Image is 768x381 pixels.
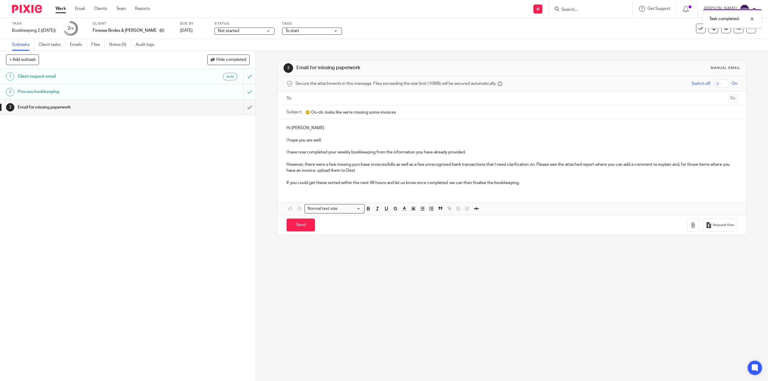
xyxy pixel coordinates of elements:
div: 3 [6,103,14,112]
img: svg%3E [740,4,749,14]
p: Task completed. [709,16,739,22]
button: Hide completed [207,55,250,65]
a: Audit logs [136,39,159,51]
span: Hide completed [216,58,246,62]
p: I have now completed your weekly bookkeeping from the information you have already provided. [286,149,737,155]
div: Bookkeeping 2 (Tuesday) [12,28,56,34]
label: Due by [180,21,207,26]
div: Search for option [304,204,364,213]
small: /3 [70,27,73,30]
div: Auto [223,73,237,80]
div: 2 [67,25,73,32]
button: Cc [728,94,737,103]
h1: Client request email [18,72,164,81]
a: Team [116,6,126,12]
label: Subject: [286,109,302,115]
label: Client [93,21,172,26]
input: Send [286,219,315,231]
a: Work [55,6,66,12]
a: Notes (0) [109,39,131,51]
label: Status [214,21,274,26]
div: 3 [283,63,293,73]
span: To start [285,29,299,33]
input: Search for option [339,206,361,212]
button: + Add subtask [6,55,39,65]
p: However, there were a few missing purchase invoices/bills as well as a few unrecognised bank tran... [286,162,737,174]
label: Tags [282,21,342,26]
a: Client tasks [39,39,65,51]
div: 2 [6,88,14,96]
span: Switch off [691,81,710,87]
h1: Process bookkeeping [18,87,164,96]
h1: Email for missing paperwork [18,103,164,112]
p: Finesse Brides & [PERSON_NAME] Ltd [93,28,157,34]
div: Manual email [711,66,740,70]
span: Not started [218,29,239,33]
a: Emails [70,39,87,51]
a: Clients [94,6,107,12]
a: Email [75,6,85,12]
span: Request files [713,223,734,228]
span: [DATE] [180,28,193,33]
span: Normal text size [306,206,339,212]
label: Task [12,21,56,26]
p: Hi [PERSON_NAME] [286,125,737,131]
span: On [732,81,737,87]
div: 1 [6,72,14,81]
h1: Email for missing paperwork [296,65,525,71]
div: Bookkeeping 2 ([DATE]) [12,28,56,34]
span: Secure the attachments in this message. Files exceeding the size limit (10MB) will be secured aut... [295,81,496,87]
button: Request files [703,218,737,232]
a: Subtasks [12,39,34,51]
img: Pixie [12,5,42,13]
a: Files [91,39,105,51]
p: If you could get these sorted within the next 48 hours and let us know once completed, we can the... [286,180,737,186]
p: I hope you are well. [286,137,737,143]
label: To: [286,95,293,101]
a: Reports [135,6,150,12]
